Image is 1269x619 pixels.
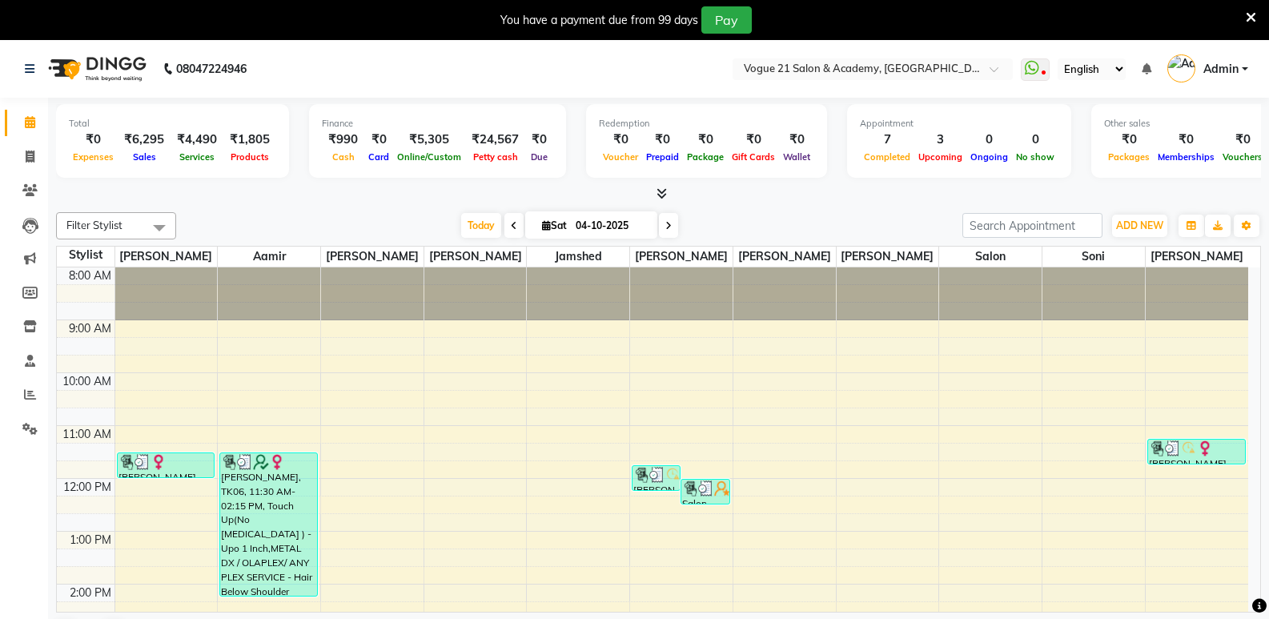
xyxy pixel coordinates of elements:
span: Prepaid [642,151,683,163]
div: 0 [966,131,1012,149]
div: ₹4,490 [171,131,223,149]
span: aamir [218,247,320,267]
img: logo [41,46,151,91]
span: Due [527,151,552,163]
span: Memberships [1154,151,1219,163]
div: ₹0 [599,131,642,149]
span: Vouchers [1219,151,1267,163]
span: No show [1012,151,1058,163]
div: Stylist [57,247,114,263]
div: Appointment [860,117,1058,131]
div: Redemption [599,117,814,131]
span: [PERSON_NAME] [1146,247,1248,267]
div: 0 [1012,131,1058,149]
span: Products [227,151,273,163]
div: 1:00 PM [66,532,114,549]
input: 2025-10-04 [571,214,651,238]
div: [PERSON_NAME], TK03, 11:45 AM-12:15 PM, Threading - Eyebrows,Threading - Upper Lip [632,466,680,490]
input: Search Appointment [962,213,1102,238]
span: [PERSON_NAME] [837,247,939,267]
div: ₹24,567 [465,131,525,149]
div: 12:00 PM [60,479,114,496]
span: Services [175,151,219,163]
div: ₹0 [1154,131,1219,149]
div: 3 [914,131,966,149]
span: Package [683,151,728,163]
span: Card [364,151,393,163]
div: ₹0 [1219,131,1267,149]
div: 8:00 AM [66,267,114,284]
span: Sat [538,219,571,231]
span: Upcoming [914,151,966,163]
div: 9:00 AM [66,320,114,337]
span: Cash [328,151,359,163]
div: You have a payment due from 99 days [500,12,698,29]
span: Admin [1203,61,1239,78]
div: ₹0 [525,131,553,149]
div: ₹6,295 [118,131,171,149]
span: [PERSON_NAME] [115,247,218,267]
div: 7 [860,131,914,149]
button: Pay [701,6,752,34]
span: salon [939,247,1042,267]
button: ADD NEW [1112,215,1167,237]
div: [PERSON_NAME], TK06, 11:30 AM-02:15 PM, Touch Up(No [MEDICAL_DATA] ) - Upo 1 Inch,METAL DX / OLAP... [220,453,317,596]
span: Filter Stylist [66,219,122,231]
span: [PERSON_NAME] [733,247,836,267]
span: Jamshed [527,247,629,267]
span: ADD NEW [1116,219,1163,231]
span: Gift Cards [728,151,779,163]
div: Finance [322,117,553,131]
div: ₹0 [69,131,118,149]
div: Salon, TK05, 12:00 PM-12:30 PM, Pedicure (Classic) - Regular [681,480,729,504]
div: [PERSON_NAME], TK03, 11:15 AM-11:45 AM, Blow Dry - Hair Below Shoulder [1148,440,1245,464]
span: Completed [860,151,914,163]
span: Wallet [779,151,814,163]
div: ₹5,305 [393,131,465,149]
span: Voucher [599,151,642,163]
span: Petty cash [469,151,522,163]
span: [PERSON_NAME] [424,247,527,267]
div: ₹0 [683,131,728,149]
span: Ongoing [966,151,1012,163]
div: 10:00 AM [59,373,114,390]
div: [PERSON_NAME], TK04, 11:30 AM-12:00 PM, hair wash With Blow Dry - Hair Below Shoulder [118,453,215,477]
div: ₹1,805 [223,131,276,149]
div: 2:00 PM [66,585,114,601]
span: Packages [1104,151,1154,163]
div: Total [69,117,276,131]
img: Admin [1167,54,1195,82]
div: ₹0 [1104,131,1154,149]
span: Sales [129,151,160,163]
div: ₹990 [322,131,364,149]
span: soni [1042,247,1145,267]
span: Online/Custom [393,151,465,163]
div: 11:00 AM [59,426,114,443]
div: ₹0 [779,131,814,149]
b: 08047224946 [176,46,247,91]
span: Expenses [69,151,118,163]
div: ₹0 [364,131,393,149]
span: [PERSON_NAME] [321,247,424,267]
span: [PERSON_NAME] [630,247,733,267]
span: Today [461,213,501,238]
div: ₹0 [642,131,683,149]
div: ₹0 [728,131,779,149]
